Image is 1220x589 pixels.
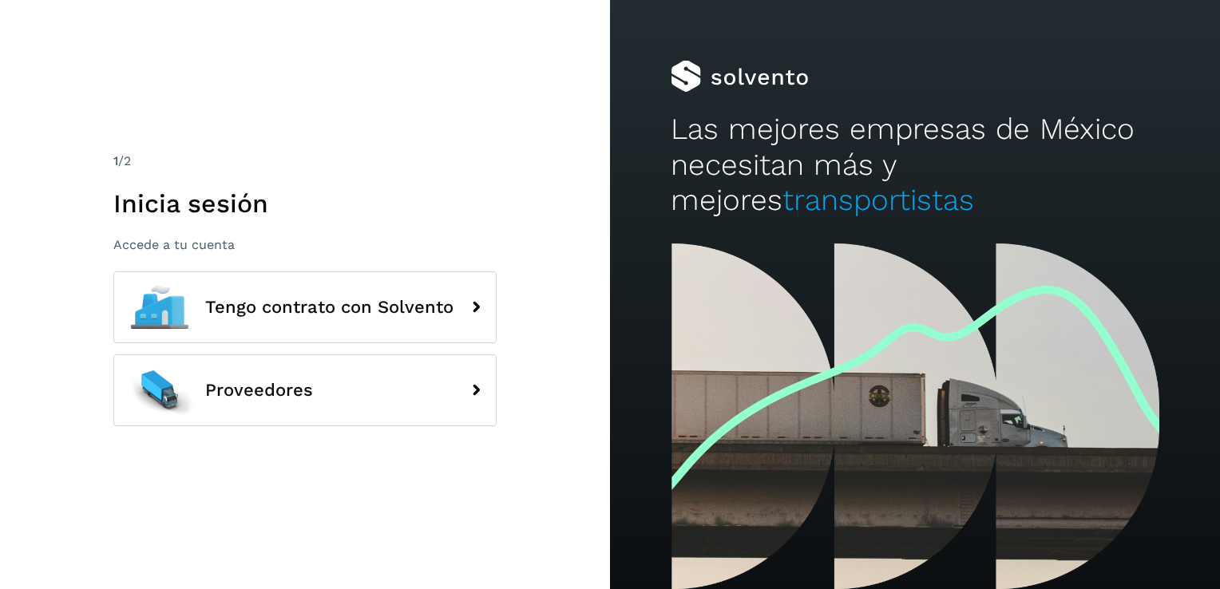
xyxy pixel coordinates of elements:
span: transportistas [782,183,974,217]
p: Accede a tu cuenta [113,237,497,252]
h1: Inicia sesión [113,188,497,219]
button: Tengo contrato con Solvento [113,271,497,343]
span: 1 [113,153,118,168]
h2: Las mejores empresas de México necesitan más y mejores [671,112,1159,218]
span: Tengo contrato con Solvento [205,298,454,317]
span: Proveedores [205,381,313,400]
div: /2 [113,152,497,171]
button: Proveedores [113,354,497,426]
